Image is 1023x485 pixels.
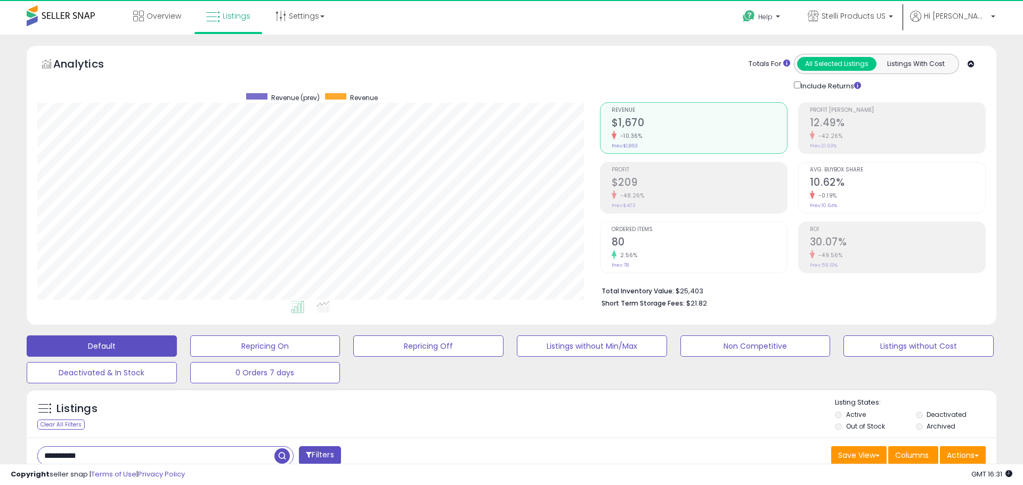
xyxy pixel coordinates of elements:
[971,469,1012,479] span: 2025-08-12 16:31 GMT
[924,11,988,21] span: Hi [PERSON_NAME]
[810,108,985,113] span: Profit [PERSON_NAME]
[612,262,629,268] small: Prev: 78
[271,93,320,102] span: Revenue (prev)
[616,251,638,259] small: 2.56%
[815,132,843,140] small: -42.26%
[758,12,773,21] span: Help
[810,117,985,131] h2: 12.49%
[786,79,874,92] div: Include Returns
[91,469,136,479] a: Terms of Use
[602,299,685,308] b: Short Term Storage Fees:
[846,410,866,419] label: Active
[299,446,340,465] button: Filters
[749,59,790,69] div: Totals For
[810,262,838,268] small: Prev: 59.61%
[223,11,250,21] span: Listings
[517,335,667,357] button: Listings without Min/Max
[612,236,787,250] h2: 80
[190,362,340,383] button: 0 Orders 7 days
[612,202,636,209] small: Prev: $403
[138,469,185,479] a: Privacy Policy
[27,335,177,357] button: Default
[612,176,787,191] h2: $209
[927,410,967,419] label: Deactivated
[616,132,643,140] small: -10.36%
[56,401,98,416] h5: Listings
[612,117,787,131] h2: $1,670
[612,227,787,233] span: Ordered Items
[27,362,177,383] button: Deactivated & In Stock
[602,286,674,295] b: Total Inventory Value:
[815,192,837,200] small: -0.19%
[831,446,887,464] button: Save View
[940,446,986,464] button: Actions
[810,202,837,209] small: Prev: 10.64%
[888,446,938,464] button: Columns
[810,143,837,149] small: Prev: 21.63%
[822,11,886,21] span: Stelli Products US
[353,335,504,357] button: Repricing Off
[810,167,985,173] span: Avg. Buybox Share
[602,284,978,297] li: $25,403
[895,450,929,461] span: Columns
[680,335,831,357] button: Non Competitive
[734,2,791,35] a: Help
[843,335,994,357] button: Listings without Cost
[835,398,996,408] p: Listing States:
[37,420,85,430] div: Clear All Filters
[927,422,955,431] label: Archived
[612,167,787,173] span: Profit
[910,11,995,35] a: Hi [PERSON_NAME]
[797,57,876,71] button: All Selected Listings
[810,236,985,250] h2: 30.07%
[190,335,340,357] button: Repricing On
[612,108,787,113] span: Revenue
[810,176,985,191] h2: 10.62%
[616,192,645,200] small: -48.26%
[846,422,885,431] label: Out of Stock
[11,470,185,480] div: seller snap | |
[350,93,378,102] span: Revenue
[810,227,985,233] span: ROI
[742,10,756,23] i: Get Help
[11,469,50,479] strong: Copyright
[147,11,181,21] span: Overview
[53,56,125,74] h5: Analytics
[876,57,955,71] button: Listings With Cost
[612,143,638,149] small: Prev: $1,863
[815,251,843,259] small: -49.56%
[686,298,707,308] span: $21.82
